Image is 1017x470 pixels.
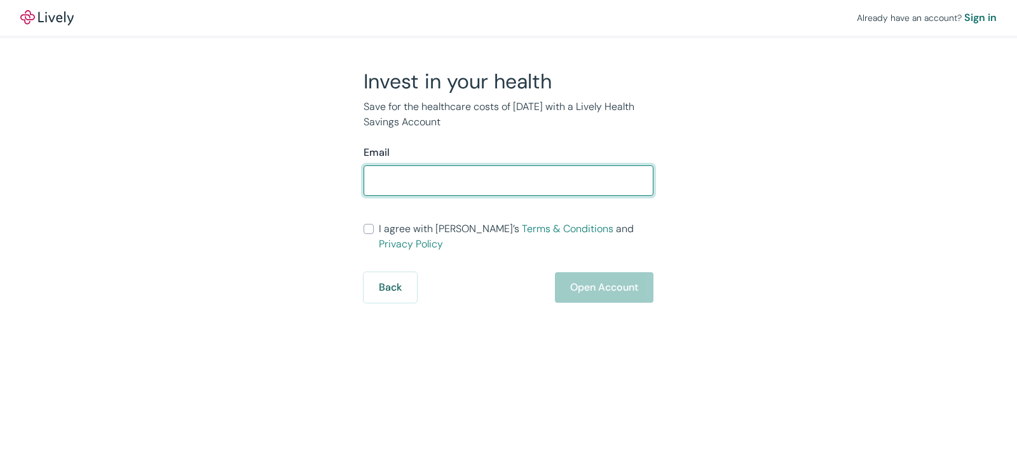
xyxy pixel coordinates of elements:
[364,99,653,130] p: Save for the healthcare costs of [DATE] with a Lively Health Savings Account
[857,10,997,25] div: Already have an account?
[364,272,417,303] button: Back
[964,10,997,25] a: Sign in
[379,221,653,252] span: I agree with [PERSON_NAME]’s and
[522,222,613,235] a: Terms & Conditions
[364,145,390,160] label: Email
[20,10,74,25] img: Lively
[379,237,443,251] a: Privacy Policy
[20,10,74,25] a: LivelyLively
[364,69,653,94] h2: Invest in your health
